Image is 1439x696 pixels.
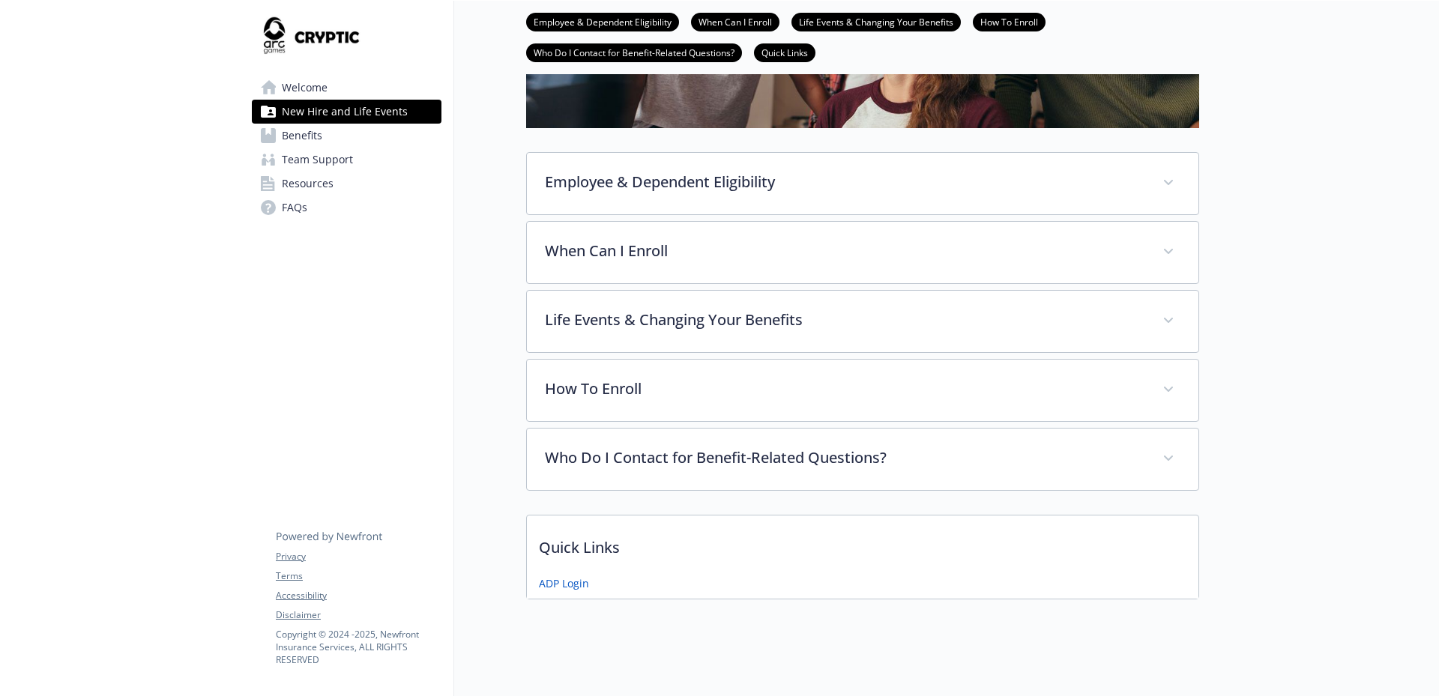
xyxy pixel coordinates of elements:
span: Welcome [282,76,328,100]
a: How To Enroll [973,14,1046,28]
div: When Can I Enroll [527,222,1198,283]
a: FAQs [252,196,441,220]
a: Quick Links [754,45,815,59]
span: FAQs [282,196,307,220]
a: Benefits [252,124,441,148]
span: Team Support [282,148,353,172]
span: Benefits [282,124,322,148]
div: Life Events & Changing Your Benefits [527,291,1198,352]
a: Welcome [252,76,441,100]
p: Quick Links [527,515,1198,571]
a: Life Events & Changing Your Benefits [791,14,961,28]
a: Disclaimer [276,608,441,622]
a: Privacy [276,550,441,563]
span: New Hire and Life Events [282,100,408,124]
p: When Can I Enroll [545,240,1144,262]
p: Life Events & Changing Your Benefits [545,309,1144,331]
p: How To Enroll [545,378,1144,400]
span: Resources [282,172,334,196]
div: Employee & Dependent Eligibility [527,153,1198,214]
a: Resources [252,172,441,196]
a: Terms [276,569,441,583]
a: New Hire and Life Events [252,100,441,124]
div: Who Do I Contact for Benefit-Related Questions? [527,429,1198,490]
a: Team Support [252,148,441,172]
a: Accessibility [276,589,441,602]
a: ADP Login [539,575,589,591]
p: Employee & Dependent Eligibility [545,171,1144,193]
a: Who Do I Contact for Benefit-Related Questions? [526,45,742,59]
p: Copyright © 2024 - 2025 , Newfront Insurance Services, ALL RIGHTS RESERVED [276,628,441,666]
a: Employee & Dependent Eligibility [526,14,679,28]
p: Who Do I Contact for Benefit-Related Questions? [545,447,1144,469]
div: How To Enroll [527,360,1198,421]
a: When Can I Enroll [691,14,779,28]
